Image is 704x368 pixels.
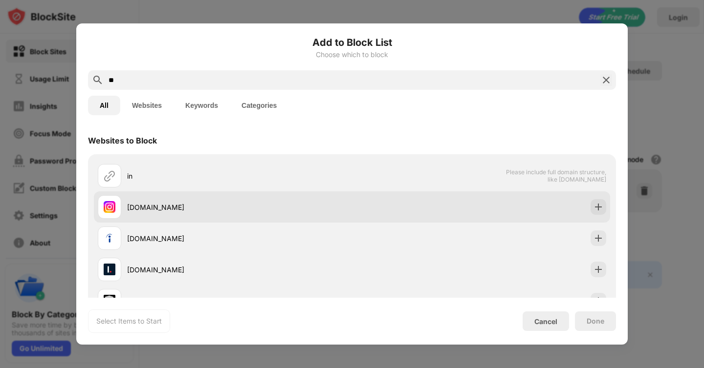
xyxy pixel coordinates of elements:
[230,96,288,115] button: Categories
[88,136,157,145] div: Websites to Block
[104,170,115,182] img: url.svg
[88,35,616,50] h6: Add to Block List
[104,201,115,213] img: favicons
[127,202,352,212] div: [DOMAIN_NAME]
[127,265,352,275] div: [DOMAIN_NAME]
[88,96,120,115] button: All
[587,317,604,325] div: Done
[96,316,162,326] div: Select Items to Start
[104,295,115,307] img: favicons
[600,74,612,86] img: search-close
[88,51,616,59] div: Choose which to block
[506,168,606,183] span: Please include full domain structure, like [DOMAIN_NAME]
[127,171,352,181] div: in
[127,296,352,306] div: [DOMAIN_NAME]
[104,264,115,275] img: favicons
[104,232,115,244] img: favicons
[534,317,557,326] div: Cancel
[120,96,174,115] button: Websites
[174,96,230,115] button: Keywords
[127,233,352,244] div: [DOMAIN_NAME]
[92,74,104,86] img: search.svg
